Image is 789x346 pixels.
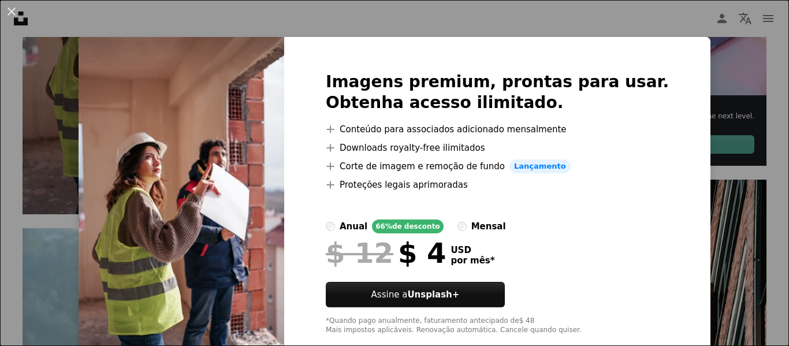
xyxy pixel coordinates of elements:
[326,122,669,136] li: Conteúdo para associados adicionado mensalmente
[326,222,335,231] input: anual66%de desconto
[471,219,506,233] div: mensal
[457,222,467,231] input: mensal
[509,159,571,173] span: Lançamento
[372,219,443,233] div: 66% de desconto
[326,317,669,335] div: *Quando pago anualmente, faturamento antecipado de $ 48 Mais impostos aplicáveis. Renovação autom...
[451,245,494,255] span: USD
[326,178,669,192] li: Proteções legais aprimoradas
[326,72,669,113] h2: Imagens premium, prontas para usar. Obtenha acesso ilimitado.
[326,141,669,155] li: Downloads royalty-free ilimitados
[451,255,494,266] span: por mês *
[326,159,669,173] li: Corte de imagem e remoção de fundo
[326,238,446,268] div: $ 4
[340,219,367,233] div: anual
[407,289,459,300] strong: Unsplash+
[326,282,505,307] button: Assine aUnsplash+
[326,238,393,268] span: $ 12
